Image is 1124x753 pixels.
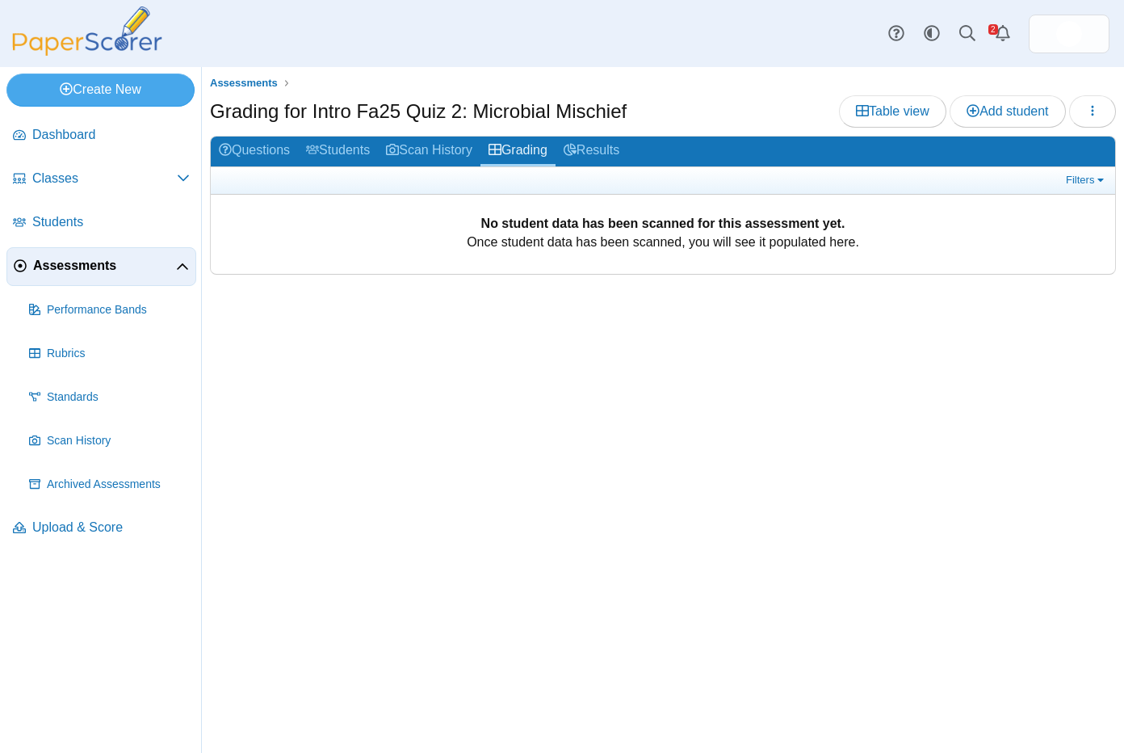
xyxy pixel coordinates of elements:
[219,200,1107,270] div: Once student data has been scanned, you will see it populated here.
[6,204,196,242] a: Students
[6,160,196,199] a: Classes
[47,346,190,362] span: Rubrics
[950,95,1065,128] a: Add student
[23,465,196,504] a: Archived Assessments
[967,104,1048,118] span: Add student
[47,389,190,406] span: Standards
[6,247,196,286] a: Assessments
[211,137,298,166] a: Questions
[6,6,168,56] img: PaperScorer
[210,98,627,125] h1: Grading for Intro Fa25 Quiz 2: Microbial Mischief
[47,477,190,493] span: Archived Assessments
[6,509,196,548] a: Upload & Score
[23,422,196,461] a: Scan History
[1062,172,1111,188] a: Filters
[6,74,195,106] a: Create New
[32,213,190,231] span: Students
[1056,21,1082,47] span: Micah Willis
[47,302,190,318] span: Performance Bands
[23,334,196,373] a: Rubrics
[856,104,929,118] span: Table view
[839,95,946,128] a: Table view
[210,77,278,89] span: Assessments
[556,137,627,166] a: Results
[378,137,480,166] a: Scan History
[32,126,190,144] span: Dashboard
[481,217,845,230] b: No student data has been scanned for this assessment yet.
[6,116,196,155] a: Dashboard
[1056,21,1082,47] img: ps.hreErqNOxSkiDGg1
[32,170,177,187] span: Classes
[298,137,378,166] a: Students
[32,519,190,536] span: Upload & Score
[480,137,556,166] a: Grading
[23,378,196,417] a: Standards
[47,433,190,449] span: Scan History
[33,257,176,275] span: Assessments
[985,16,1021,52] a: Alerts
[6,44,168,58] a: PaperScorer
[23,291,196,330] a: Performance Bands
[1029,15,1109,53] a: ps.hreErqNOxSkiDGg1
[206,74,282,94] a: Assessments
